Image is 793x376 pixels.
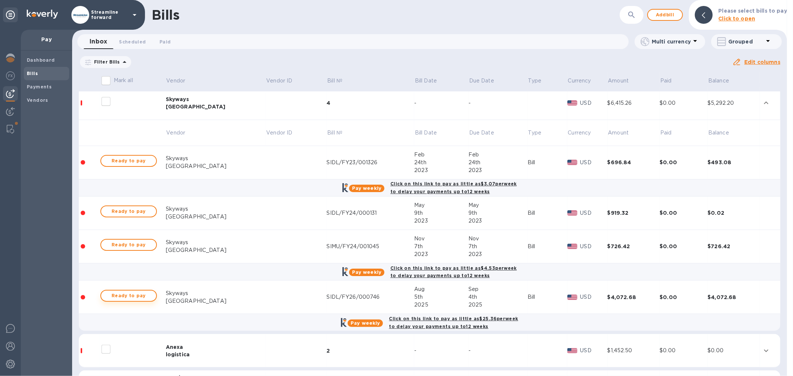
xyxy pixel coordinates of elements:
[719,16,755,22] b: Click to open
[414,151,468,159] div: Feb
[414,293,468,301] div: 5th
[414,243,468,250] div: 7th
[91,10,128,20] p: Streamline forward
[647,9,683,21] button: Addbill
[166,77,195,85] span: Vendor
[719,8,787,14] b: Please select bills to pay
[652,38,691,45] p: Multi currency
[528,129,551,137] span: Type
[707,209,760,217] div: $0.02
[90,36,107,47] span: Inbox
[567,295,577,300] img: USD
[266,129,292,137] p: Vendor ID
[468,235,528,243] div: Nov
[166,205,266,213] div: Skyways
[166,343,266,351] div: Anexa
[528,129,542,137] p: Type
[608,129,629,137] p: Amount
[100,205,157,217] button: Ready to pay
[607,243,660,250] div: $726.42
[415,129,437,137] p: Bill Date
[567,160,577,165] img: USD
[728,38,764,45] p: Grouped
[166,129,195,137] span: Vendor
[27,97,48,103] b: Vendors
[27,57,55,63] b: Dashboard
[415,129,447,137] span: Bill Date
[468,243,528,250] div: 7th
[660,209,707,217] div: $0.00
[580,293,607,301] p: USD
[6,71,15,80] img: Foreign exchange
[414,217,468,225] div: 2023
[327,77,352,85] span: Bill №
[707,243,760,250] div: $726.42
[608,77,638,85] span: Amount
[707,99,760,107] div: $5,292.20
[708,129,729,137] p: Balance
[707,159,760,166] div: $493.08
[660,77,672,85] p: Paid
[166,103,266,110] div: [GEOGRAPHIC_DATA]
[469,129,504,137] span: Due Date
[414,301,468,309] div: 2025
[414,99,468,107] div: -
[100,290,157,302] button: Ready to pay
[414,201,468,209] div: May
[266,129,302,137] span: Vendor ID
[27,71,38,76] b: Bills
[580,209,607,217] p: USD
[166,77,185,85] p: Vendor
[468,217,528,225] div: 2023
[390,181,517,194] b: Click on this link to pay as little as $3.07 per week to delay your payments up to 12 weeks
[3,7,18,22] div: Unpin categories
[27,10,58,19] img: Logo
[660,129,681,137] span: Paid
[528,243,567,250] div: Bill
[107,156,150,165] span: Ready to pay
[607,209,660,217] div: $919.32
[761,97,772,108] button: expand row
[608,129,638,137] span: Amount
[568,129,591,137] p: Currency
[107,291,150,300] span: Ready to pay
[327,77,342,85] p: Bill №
[607,99,660,107] div: $6,415.26
[607,347,660,354] div: $1,452.50
[580,347,607,354] p: USD
[266,77,302,85] span: Vendor ID
[528,77,542,85] span: Type
[390,265,517,279] b: Click on this link to pay as little as $4.53 per week to delay your payments up to 12 weeks
[119,38,146,46] span: Scheduled
[327,99,415,107] div: 4
[415,77,437,85] p: Bill Date
[580,159,607,166] p: USD
[468,293,528,301] div: 4th
[708,77,739,85] span: Balance
[266,77,292,85] p: Vendor ID
[568,77,591,85] p: Currency
[166,297,266,305] div: [GEOGRAPHIC_DATA]
[744,59,780,65] u: Edit columns
[100,155,157,167] button: Ready to pay
[528,159,567,166] div: Bill
[567,348,577,353] img: USD
[607,159,660,166] div: $696.84
[27,36,66,43] p: Pay
[654,10,676,19] span: Add bill
[166,95,266,103] div: Skyways
[468,159,528,166] div: 24th
[414,166,468,174] div: 2023
[468,209,528,217] div: 9th
[166,155,266,162] div: Skyways
[327,243,415,250] div: SIMU/FY24/001045
[468,347,528,354] div: -
[166,239,266,246] div: Skyways
[327,209,415,217] div: SIDL/FY24/000131
[352,185,381,191] b: Pay weekly
[469,77,494,85] p: Due Date
[708,129,739,137] span: Balance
